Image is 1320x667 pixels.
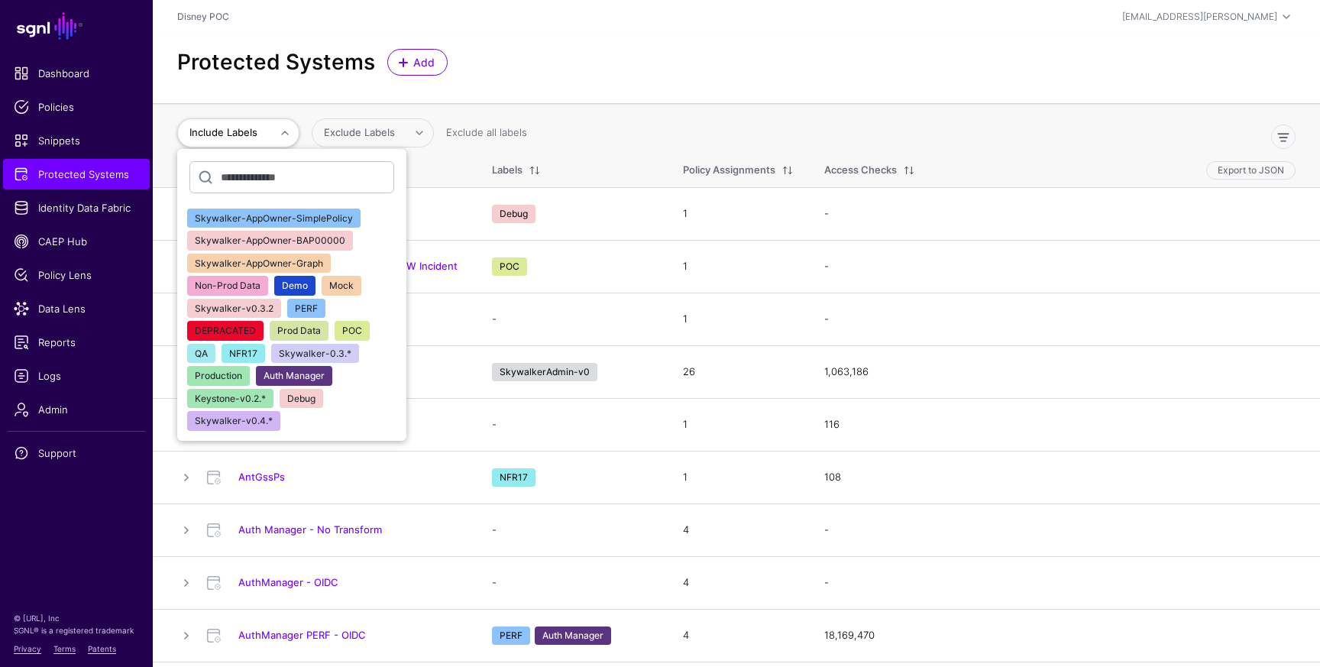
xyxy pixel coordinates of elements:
[264,370,325,381] span: Auth Manager
[824,523,1296,538] div: -
[53,644,76,653] a: Terms
[668,556,809,609] td: 4
[322,276,361,296] button: Mock
[477,293,668,345] td: -
[824,259,1296,274] div: -
[14,66,139,81] span: Dashboard
[187,389,273,409] button: Keystone-v0.2.*
[280,389,323,409] button: Debug
[14,335,139,350] span: Reports
[824,628,1296,643] div: 18,169,470
[177,11,229,22] a: Disney POC
[274,276,315,296] button: Demo
[446,126,527,138] a: Exclude all labels
[492,205,535,223] span: Debug
[668,398,809,451] td: 1
[335,321,370,341] button: POC
[824,470,1296,485] div: 108
[195,370,242,381] span: Production
[195,257,323,269] span: Skywalker-AppOwner-Graph
[3,226,150,257] a: CAEP Hub
[477,503,668,556] td: -
[824,312,1296,327] div: -
[187,231,353,251] button: Skywalker-AppOwner-BAP00000
[187,344,215,364] button: QA
[9,9,144,43] a: SGNL
[668,240,809,293] td: 1
[14,200,139,215] span: Identity Data Fabric
[492,257,527,276] span: POC
[187,299,281,319] button: Skywalker-v0.3.2
[271,344,359,364] button: Skywalker-0.3.*
[195,235,345,246] span: Skywalker-AppOwner-BAP00000
[824,206,1296,222] div: -
[14,402,139,417] span: Admin
[195,303,273,314] span: Skywalker-v0.3.2
[14,133,139,148] span: Snippets
[187,254,331,274] button: Skywalker-AppOwner-Graph
[88,644,116,653] a: Patents
[324,126,395,138] span: Exclude Labels
[329,280,354,291] span: Mock
[282,280,308,291] span: Demo
[187,321,264,341] button: DEPRACATED
[824,575,1296,591] div: -
[492,363,597,381] span: SkywalkerAdmin-v0
[195,280,260,291] span: Non-Prod Data
[3,394,150,425] a: Admin
[238,629,366,641] a: AuthManager PERF - OIDC
[14,167,139,182] span: Protected Systems
[3,159,150,189] a: Protected Systems
[14,644,41,653] a: Privacy
[14,267,139,283] span: Policy Lens
[668,345,809,398] td: 26
[668,451,809,503] td: 1
[287,393,315,404] span: Debug
[3,361,150,391] a: Logs
[824,364,1296,380] div: 1,063,186
[14,234,139,249] span: CAEP Hub
[14,99,139,115] span: Policies
[668,503,809,556] td: 4
[238,576,338,588] a: AuthManager - OIDC
[477,556,668,609] td: -
[177,50,375,76] h2: Protected Systems
[477,398,668,451] td: -
[287,299,325,319] button: PERF
[3,58,150,89] a: Dashboard
[256,366,332,386] button: Auth Manager
[492,468,535,487] span: NFR17
[3,92,150,122] a: Policies
[683,163,775,178] div: Policy Assignments
[14,612,139,624] p: © [URL], Inc
[824,417,1296,432] div: 116
[342,325,362,336] span: POC
[492,163,522,178] div: Labels
[668,293,809,345] td: 1
[535,627,611,645] span: Auth Manager
[3,327,150,358] a: Reports
[195,348,208,359] span: QA
[1206,161,1296,180] button: Export to JSON
[3,125,150,156] a: Snippets
[14,301,139,316] span: Data Lens
[277,325,321,336] span: Prod Data
[187,411,280,431] button: Skywalker-v0.4.*
[295,303,318,314] span: PERF
[412,54,437,70] span: Add
[3,193,150,223] a: Identity Data Fabric
[14,445,139,461] span: Support
[195,325,256,336] span: DEPRACATED
[270,321,328,341] button: Prod Data
[668,187,809,240] td: 1
[279,348,351,359] span: Skywalker-0.3.*
[238,471,285,483] a: AntGssPs
[492,627,530,645] span: PERF
[238,523,382,536] a: Auth Manager - No Transform
[195,415,273,426] span: Skywalker-v0.4.*
[3,260,150,290] a: Policy Lens
[668,609,809,662] td: 4
[187,366,250,386] button: Production
[824,163,897,178] div: Access Checks
[222,344,265,364] button: NFR17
